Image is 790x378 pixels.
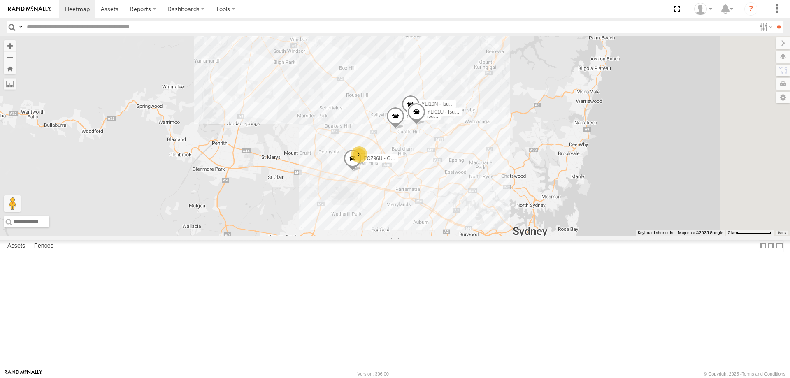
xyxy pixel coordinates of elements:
[4,51,16,63] button: Zoom out
[678,230,723,235] span: Map data ©2025 Google
[4,78,16,90] label: Measure
[5,370,42,378] a: Visit our Website
[421,101,469,107] span: YLI19N - Isuzu DMAX
[4,63,16,74] button: Zoom Home
[358,371,389,376] div: Version: 306.00
[759,240,767,252] label: Dock Summary Table to the Left
[3,240,29,252] label: Assets
[776,240,784,252] label: Hide Summary Table
[406,113,456,119] span: YLI24U - Isuzu D-MAX
[744,2,757,16] i: ?
[704,371,785,376] div: © Copyright 2025 -
[767,240,775,252] label: Dock Summary Table to the Right
[4,40,16,51] button: Zoom in
[728,230,737,235] span: 5 km
[691,3,715,15] div: Tom Tozer
[742,371,785,376] a: Terms and Conditions
[778,231,786,234] a: Terms (opens in new tab)
[776,92,790,103] label: Map Settings
[756,21,774,33] label: Search Filter Options
[725,230,774,236] button: Map Scale: 5 km per 79 pixels
[363,155,410,161] span: ECZ96U - Great Wall
[30,240,58,252] label: Fences
[638,230,673,236] button: Keyboard shortcuts
[4,195,21,212] button: Drag Pegman onto the map to open Street View
[17,21,24,33] label: Search Query
[427,109,475,115] span: YLI01U - Isuzu DMAX
[8,6,51,12] img: rand-logo.svg
[351,146,367,163] div: 2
